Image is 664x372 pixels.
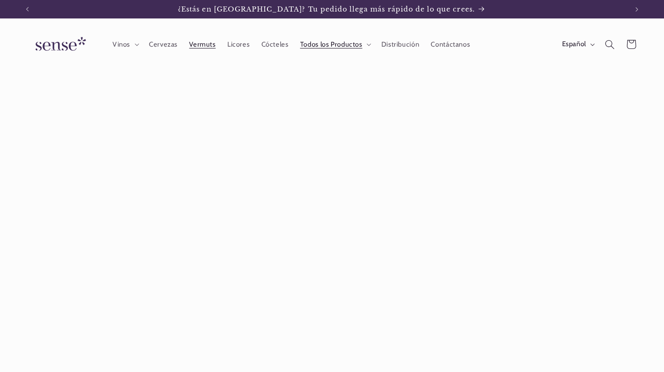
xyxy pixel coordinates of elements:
button: Español [556,35,599,54]
a: Distribución [375,34,425,54]
summary: Vinos [107,34,143,54]
summary: Búsqueda [599,34,620,55]
span: Cervezas [149,40,178,49]
a: Cócteles [255,34,294,54]
span: Contáctanos [431,40,470,49]
a: Licores [221,34,255,54]
a: Vermuts [184,34,222,54]
a: Cervezas [143,34,183,54]
span: Licores [227,40,249,49]
span: ¿Estás en [GEOGRAPHIC_DATA]? Tu pedido llega más rápido de lo que crees. [178,5,475,13]
a: Contáctanos [425,34,476,54]
img: Sense [24,31,94,58]
span: Distribución [381,40,420,49]
span: Vermuts [189,40,215,49]
span: Vinos [113,40,130,49]
span: Cócteles [261,40,289,49]
span: Todos los Productos [300,40,362,49]
span: Español [562,39,586,49]
summary: Todos los Productos [294,34,375,54]
a: Sense [21,28,97,61]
